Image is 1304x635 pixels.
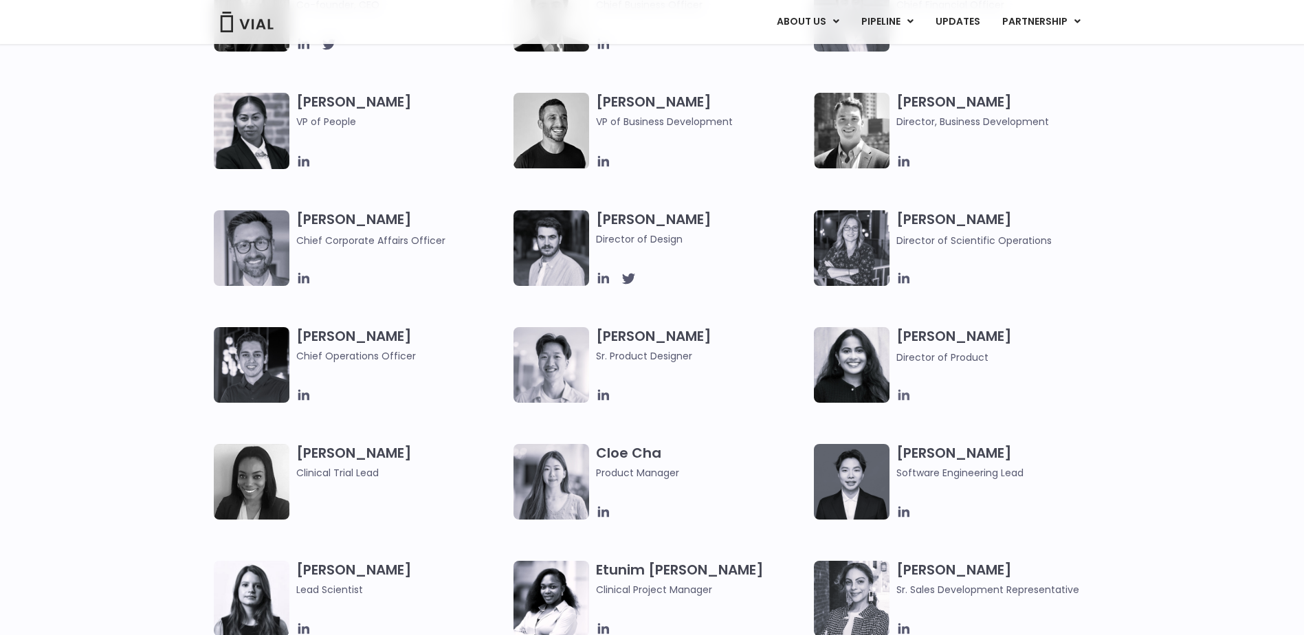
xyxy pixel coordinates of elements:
[896,465,1107,480] span: Software Engineering Lead
[296,114,507,129] span: VP of People
[991,10,1092,34] a: PARTNERSHIPMenu Toggle
[296,465,507,480] span: Clinical Trial Lead
[296,234,445,247] span: Chief Corporate Affairs Officer
[896,114,1107,129] span: Director, Business Development
[596,93,807,129] h3: [PERSON_NAME]
[296,348,507,364] span: Chief Operations Officer
[896,327,1107,365] h3: [PERSON_NAME]
[596,561,807,597] h3: Etunim [PERSON_NAME]
[596,210,807,247] h3: [PERSON_NAME]
[296,93,507,149] h3: [PERSON_NAME]
[596,465,807,480] span: Product Manager
[896,93,1107,129] h3: [PERSON_NAME]
[296,582,507,597] span: Lead Scientist
[596,444,807,480] h3: Cloe Cha
[214,210,289,286] img: Paolo-M
[896,210,1107,248] h3: [PERSON_NAME]
[896,350,988,364] span: Director of Product
[596,582,807,597] span: Clinical Project Manager
[766,10,850,34] a: ABOUT USMenu Toggle
[814,327,889,403] img: Smiling woman named Dhruba
[596,114,807,129] span: VP of Business Development
[814,210,889,286] img: Headshot of smiling woman named Sarah
[513,93,589,168] img: A black and white photo of a man smiling.
[214,444,289,520] img: A black and white photo of a woman smiling.
[513,327,589,403] img: Brennan
[296,444,507,480] h3: [PERSON_NAME]
[596,327,807,364] h3: [PERSON_NAME]
[296,561,507,597] h3: [PERSON_NAME]
[896,234,1052,247] span: Director of Scientific Operations
[896,582,1107,597] span: Sr. Sales Development Representative
[219,12,274,32] img: Vial Logo
[513,444,589,520] img: Cloe
[513,210,589,286] img: Headshot of smiling man named Albert
[214,327,289,403] img: Headshot of smiling man named Josh
[925,10,991,34] a: UPDATES
[896,561,1107,597] h3: [PERSON_NAME]
[214,561,289,635] img: Headshot of smiling woman named Elia
[850,10,924,34] a: PIPELINEMenu Toggle
[596,232,807,247] span: Director of Design
[814,93,889,168] img: A black and white photo of a smiling man in a suit at ARVO 2023.
[296,210,507,248] h3: [PERSON_NAME]
[896,444,1107,480] h3: [PERSON_NAME]
[296,327,507,364] h3: [PERSON_NAME]
[214,93,289,169] img: Catie
[596,348,807,364] span: Sr. Product Designer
